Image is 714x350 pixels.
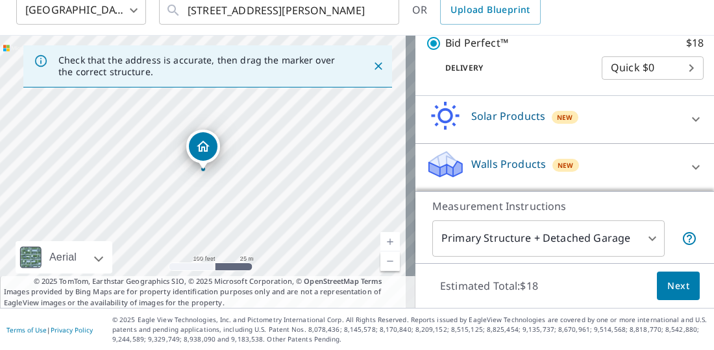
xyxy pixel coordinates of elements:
[432,198,697,214] p: Measurement Instructions
[58,54,349,78] p: Check that the address is accurate, then drag the marker over the correct structure.
[657,272,700,301] button: Next
[430,272,548,300] p: Estimated Total: $18
[667,278,689,294] span: Next
[682,231,697,246] span: Your report will include the primary structure and a detached garage if one exists.
[426,149,704,186] div: Walls ProductsNew
[380,232,400,251] a: Current Level 18, Zoom In
[51,325,93,334] a: Privacy Policy
[304,276,358,286] a: OpenStreetMap
[686,35,704,51] p: $18
[557,112,573,122] span: New
[445,35,508,51] p: Bid Perfect™
[34,276,382,287] span: © 2025 TomTom, Earthstar Geographics SIO, © 2025 Microsoft Corporation, ©
[186,130,220,170] div: Dropped pin, building 1, Residential property, 816 Millerway Dr Fenton, MI 48430
[426,101,704,138] div: Solar ProductsNew
[370,58,387,75] button: Close
[558,160,574,170] span: New
[112,315,708,344] p: © 2025 Eagle View Technologies, Inc. and Pictometry International Corp. All Rights Reserved. Repo...
[6,325,47,334] a: Terms of Use
[380,251,400,271] a: Current Level 18, Zoom Out
[471,108,545,124] p: Solar Products
[450,2,530,18] span: Upload Blueprint
[361,276,382,286] a: Terms
[16,241,112,274] div: Aerial
[602,50,704,86] div: Quick $0
[426,62,602,74] p: Delivery
[6,326,93,334] p: |
[471,156,546,172] p: Walls Products
[45,241,80,274] div: Aerial
[432,220,665,257] div: Primary Structure + Detached Garage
